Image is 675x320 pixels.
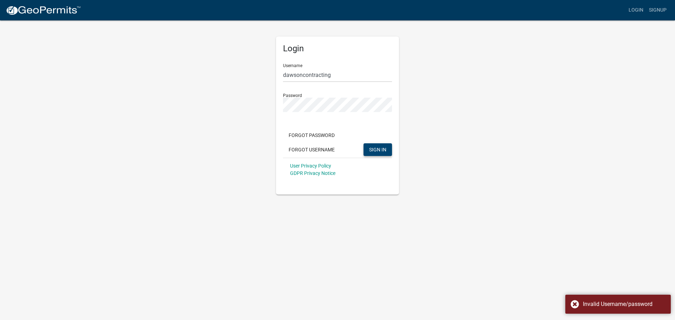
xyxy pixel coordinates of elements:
button: Forgot Username [283,143,340,156]
button: SIGN IN [364,143,392,156]
div: Invalid Username/password [583,300,666,308]
a: Signup [646,4,669,17]
span: SIGN IN [369,146,386,152]
button: Forgot Password [283,129,340,142]
a: User Privacy Policy [290,163,331,169]
a: Login [626,4,646,17]
h5: Login [283,44,392,54]
a: GDPR Privacy Notice [290,170,335,176]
